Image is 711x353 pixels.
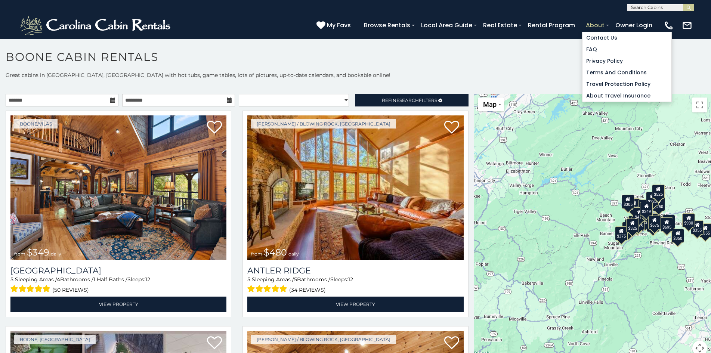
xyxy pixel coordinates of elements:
[633,207,646,222] div: $410
[682,213,695,227] div: $930
[582,44,671,55] a: FAQ
[316,21,353,30] a: My Favs
[638,199,651,214] div: $565
[382,97,437,103] span: Refine Filters
[483,100,497,108] span: Map
[145,276,150,283] span: 12
[247,297,463,312] a: View Property
[652,197,665,211] div: $250
[582,67,671,78] a: Terms and Conditions
[207,120,222,136] a: Add to favorites
[478,97,504,111] button: Change map style
[207,335,222,351] a: Add to favorites
[52,285,89,295] span: (50 reviews)
[582,19,608,32] a: About
[10,115,226,260] img: Diamond Creek Lodge
[327,21,351,30] span: My Favs
[582,32,671,44] a: Contact Us
[10,276,226,295] div: Sleeping Areas / Bathrooms / Sleeps:
[661,217,673,231] div: $695
[444,335,459,351] a: Add to favorites
[355,94,468,106] a: RefineSearchFilters
[647,213,660,227] div: $395
[662,214,675,229] div: $380
[57,276,60,283] span: 4
[247,276,250,283] span: 5
[251,251,262,257] span: from
[251,335,396,344] a: [PERSON_NAME] / Blowing Rock, [GEOGRAPHIC_DATA]
[692,97,707,112] button: Toggle fullscreen view
[622,222,635,236] div: $330
[288,251,299,257] span: daily
[27,247,49,258] span: $349
[247,115,463,260] img: Antler Ridge
[247,115,463,260] a: Antler Ridge from $480 daily
[671,228,684,242] div: $350
[626,218,639,232] div: $325
[691,220,704,234] div: $355
[10,297,226,312] a: View Property
[19,14,174,37] img: White-1-2.png
[612,19,656,32] a: Owner Login
[479,19,521,32] a: Real Estate
[582,90,671,102] a: About Travel Insurance
[639,213,652,227] div: $225
[622,194,634,208] div: $305
[14,119,58,128] a: Boone/Vilas
[10,266,226,276] h3: Diamond Creek Lodge
[664,20,674,31] img: phone-regular-white.png
[640,202,653,216] div: $349
[399,97,419,103] span: Search
[294,276,297,283] span: 5
[289,285,326,295] span: (34 reviews)
[51,251,61,257] span: daily
[360,19,414,32] a: Browse Rentals
[14,251,25,257] span: from
[10,266,226,276] a: [GEOGRAPHIC_DATA]
[10,115,226,260] a: Diamond Creek Lodge from $349 daily
[247,266,463,276] a: Antler Ridge
[348,276,353,283] span: 12
[14,335,96,344] a: Boone, [GEOGRAPHIC_DATA]
[640,204,652,218] div: $210
[264,247,287,258] span: $480
[648,215,661,229] div: $675
[524,19,579,32] a: Rental Program
[417,19,476,32] a: Local Area Guide
[652,184,665,198] div: $525
[646,191,658,205] div: $320
[582,78,671,90] a: Travel Protection Policy
[682,20,692,31] img: mail-regular-white.png
[615,226,628,241] div: $375
[647,217,659,232] div: $315
[93,276,127,283] span: 1 Half Baths /
[251,119,396,128] a: [PERSON_NAME] / Blowing Rock, [GEOGRAPHIC_DATA]
[444,120,459,136] a: Add to favorites
[247,276,463,295] div: Sleeping Areas / Bathrooms / Sleeps:
[582,55,671,67] a: Privacy Policy
[10,276,13,283] span: 5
